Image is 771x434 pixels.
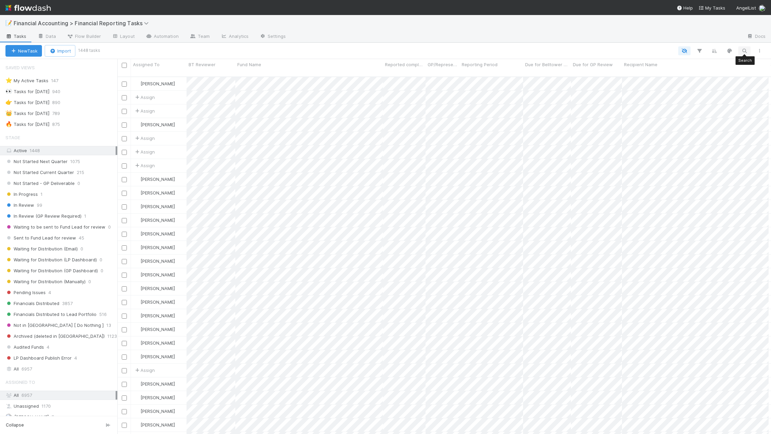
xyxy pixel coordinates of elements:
img: avatar_17610dbf-fae2-46fa-90b6-017e9223b3c9.png [5,414,12,420]
span: 👀 [5,88,12,94]
span: 0 [100,256,102,264]
span: [PERSON_NAME] [140,395,175,400]
span: ⭐ [5,77,12,83]
input: Toggle Row Selected [122,355,127,360]
span: 890 [52,98,67,107]
span: 99 [37,201,42,209]
span: Archived (deleted in [GEOGRAPHIC_DATA]) [5,332,105,341]
span: [PERSON_NAME] [140,299,175,305]
input: Toggle Row Selected [122,382,127,387]
input: Toggle Row Selected [122,314,127,319]
button: NewTask [5,45,42,57]
img: avatar_8d06466b-a936-4205-8f52-b0cc03e2a179.png [134,231,139,236]
span: Waiting for Distribution (LP Dashboard) [5,256,97,264]
div: Tasks for [DATE] [5,109,49,118]
input: Toggle Row Selected [122,232,127,237]
img: avatar_fee1282a-8af6-4c79-b7c7-bf2cfad99775.png [134,190,139,196]
input: Toggle Row Selected [122,191,127,196]
a: Analytics [215,31,254,42]
span: 1075 [70,157,80,166]
span: [PERSON_NAME] [140,354,175,359]
div: [PERSON_NAME] [134,176,175,183]
span: AngelList [736,5,756,11]
span: Assign [134,135,155,142]
span: Fund Name [237,61,261,68]
div: [PERSON_NAME] [134,203,175,210]
span: 4 [74,354,77,362]
input: Toggle Row Selected [122,136,127,141]
input: Toggle Row Selected [122,109,127,114]
input: Toggle Row Selected [122,95,127,100]
span: In Review [5,201,34,209]
span: Saved Views [5,61,35,74]
span: 0 [77,179,80,188]
a: Docs [741,31,771,42]
span: Assigned To [133,61,160,68]
span: [PERSON_NAME] [140,286,175,291]
span: Waiting for Distribution (GP Dashboard) [5,266,98,275]
input: Toggle Row Selected [122,259,127,264]
span: Not Started Current Quarter [5,168,74,177]
span: [PERSON_NAME] [140,258,175,264]
img: avatar_8d06466b-a936-4205-8f52-b0cc03e2a179.png [134,245,139,250]
button: Import [45,45,75,57]
div: [PERSON_NAME] [134,189,175,196]
span: 147 [51,76,65,85]
div: [PERSON_NAME] [134,380,175,387]
span: [PERSON_NAME] [14,414,49,420]
span: [PERSON_NAME] [140,381,175,387]
input: Toggle Row Selected [122,423,127,428]
span: 7 [51,413,54,421]
div: [PERSON_NAME] [134,408,175,415]
span: Assign [134,367,155,374]
span: Waiting for Distribution (Email) [5,245,78,253]
div: Assign [134,162,155,169]
span: 875 [52,120,67,129]
div: Assign [134,148,155,155]
input: Toggle Row Selected [122,395,127,401]
span: 940 [52,87,67,96]
div: Help [677,4,693,11]
a: Automation [140,31,184,42]
span: 👑 [5,110,12,116]
span: In Progress [5,190,38,199]
div: [PERSON_NAME] [134,258,175,264]
span: 1 [84,212,86,220]
span: Not in [GEOGRAPHIC_DATA] [ Do Nothing ] [5,321,104,330]
span: Financial Accounting > Financial Reporting Tasks [14,20,152,27]
span: Assign [134,94,155,101]
span: [PERSON_NAME] [140,245,175,250]
div: Assign [134,107,155,114]
a: Team [184,31,215,42]
input: Toggle Row Selected [122,245,127,250]
span: Flow Builder [67,33,101,40]
input: Toggle Row Selected [122,327,127,332]
input: Toggle Row Selected [122,368,127,373]
span: Reporting Period [462,61,498,68]
input: Toggle Row Selected [122,273,127,278]
div: [PERSON_NAME] [134,339,175,346]
span: 🔥 [5,121,12,127]
span: [PERSON_NAME] [140,272,175,277]
input: Toggle Row Selected [122,204,127,209]
span: [PERSON_NAME] [140,422,175,428]
span: Assigned To [5,375,35,389]
span: 516 [99,310,107,319]
span: [PERSON_NAME] [140,231,175,236]
div: Tasks for [DATE] [5,120,49,129]
a: Settings [254,31,291,42]
div: [PERSON_NAME] [134,244,175,251]
span: 1 [41,190,43,199]
span: BT Reviewer [189,61,216,68]
span: Not Started Next Quarter [5,157,68,166]
img: avatar_8d06466b-a936-4205-8f52-b0cc03e2a179.png [134,204,139,209]
div: Tasks for [DATE] [5,87,49,96]
input: Toggle Row Selected [122,163,127,169]
img: avatar_8d06466b-a936-4205-8f52-b0cc03e2a179.png [134,286,139,291]
div: [PERSON_NAME] [134,285,175,292]
img: avatar_8d06466b-a936-4205-8f52-b0cc03e2a179.png [134,381,139,387]
span: Sent to Fund Lead for review [5,234,76,242]
img: avatar_8d06466b-a936-4205-8f52-b0cc03e2a179.png [134,299,139,305]
span: [PERSON_NAME] [140,327,175,332]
